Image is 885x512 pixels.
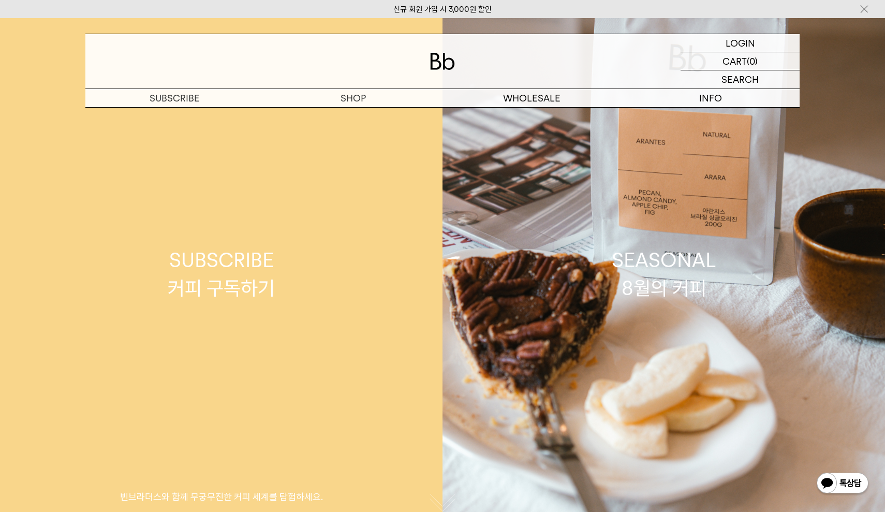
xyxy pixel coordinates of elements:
[85,89,264,107] a: SUBSCRIBE
[681,34,800,52] a: LOGIN
[816,472,869,496] img: 카카오톡 채널 1:1 채팅 버튼
[612,246,716,301] div: SEASONAL 8월의 커피
[393,5,492,14] a: 신규 회원 가입 시 3,000원 할인
[430,53,455,70] img: 로고
[621,89,800,107] p: INFO
[721,70,759,89] p: SEARCH
[443,89,621,107] p: WHOLESALE
[168,246,275,301] div: SUBSCRIBE 커피 구독하기
[726,34,755,52] p: LOGIN
[264,89,443,107] a: SHOP
[747,52,758,70] p: (0)
[722,52,747,70] p: CART
[681,52,800,70] a: CART (0)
